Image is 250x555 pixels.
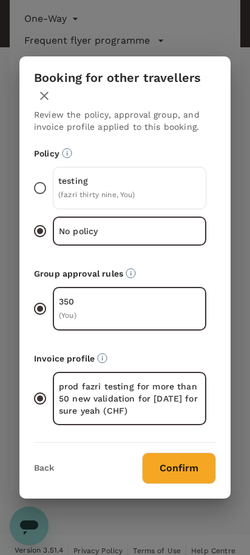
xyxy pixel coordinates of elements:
svg: Booking restrictions are based on the selected travel policy. [62,148,72,158]
p: Review the policy, approval group, and invoice profile applied to this booking. [34,109,216,133]
svg: Default approvers or custom approval rules (if available) are based on the user group. [126,268,136,278]
p: 350 [59,295,200,308]
p: testing [58,175,201,187]
svg: The payment currency and company information are based on the selected invoice profile. [97,353,107,363]
span: ( fazri thirty nine, You ) [58,190,135,199]
p: Invoice profile [34,352,216,365]
button: Confirm [142,452,216,484]
span: ( You ) [59,311,76,320]
p: Policy [34,147,216,160]
p: Group approval rules [34,267,216,280]
p: prod fazri testing for more than 50 new validation for [DATE] for sure yeah (CHF) [59,380,200,417]
p: No policy [59,225,200,237]
h3: Booking for other travellers [34,71,201,85]
button: Back [34,463,54,473]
